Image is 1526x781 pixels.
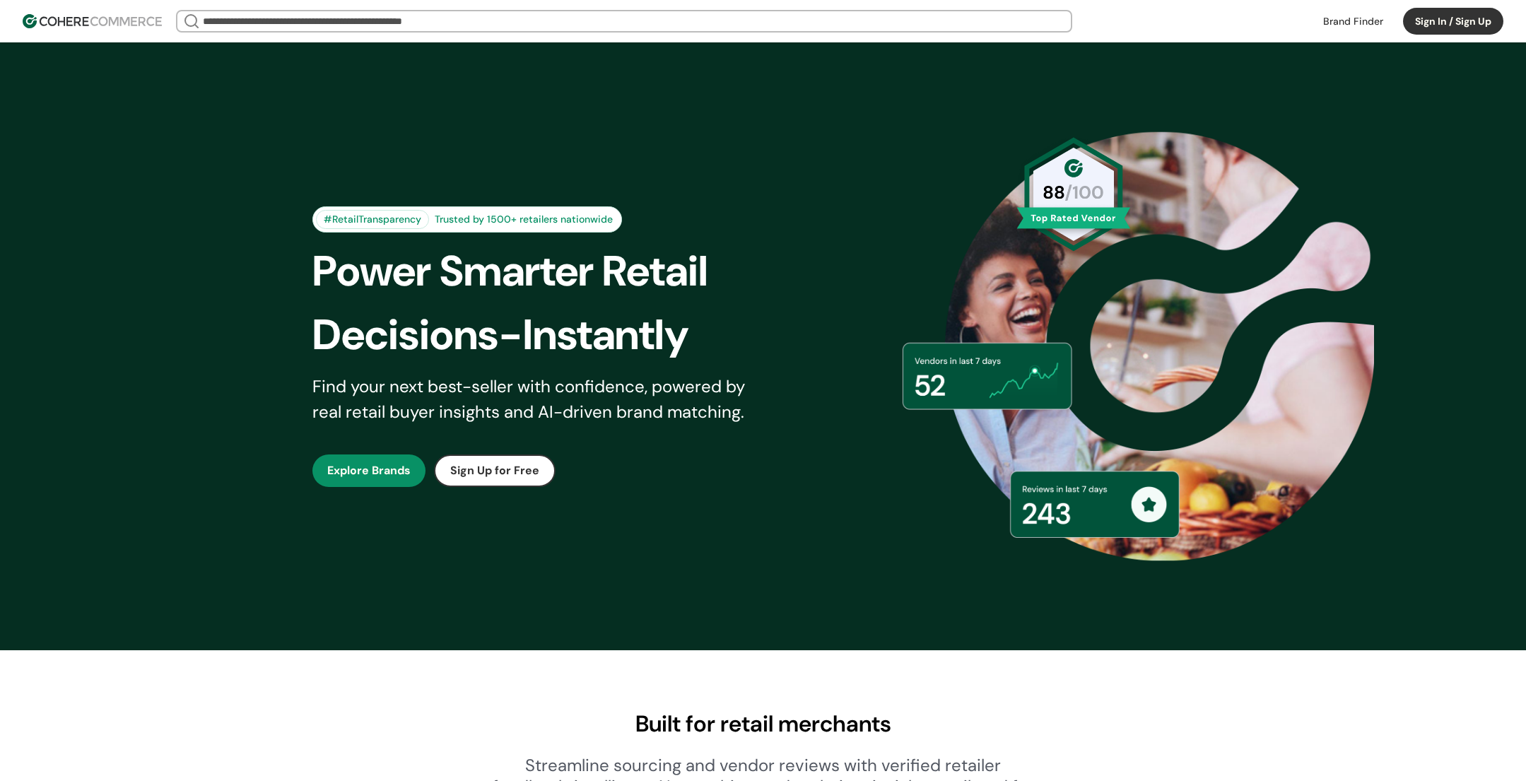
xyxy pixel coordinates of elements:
div: Decisions-Instantly [312,303,787,367]
div: Power Smarter Retail [312,240,787,303]
div: #RetailTransparency [316,210,429,229]
div: Find your next best-seller with confidence, powered by real retail buyer insights and AI-driven b... [312,374,763,425]
button: Sign Up for Free [434,454,556,487]
div: Trusted by 1500+ retailers nationwide [429,212,618,227]
button: Sign In / Sign Up [1403,8,1503,35]
button: Explore Brands [312,454,425,487]
img: Cohere Logo [23,14,162,28]
div: Built for retail merchants [277,707,1250,741]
